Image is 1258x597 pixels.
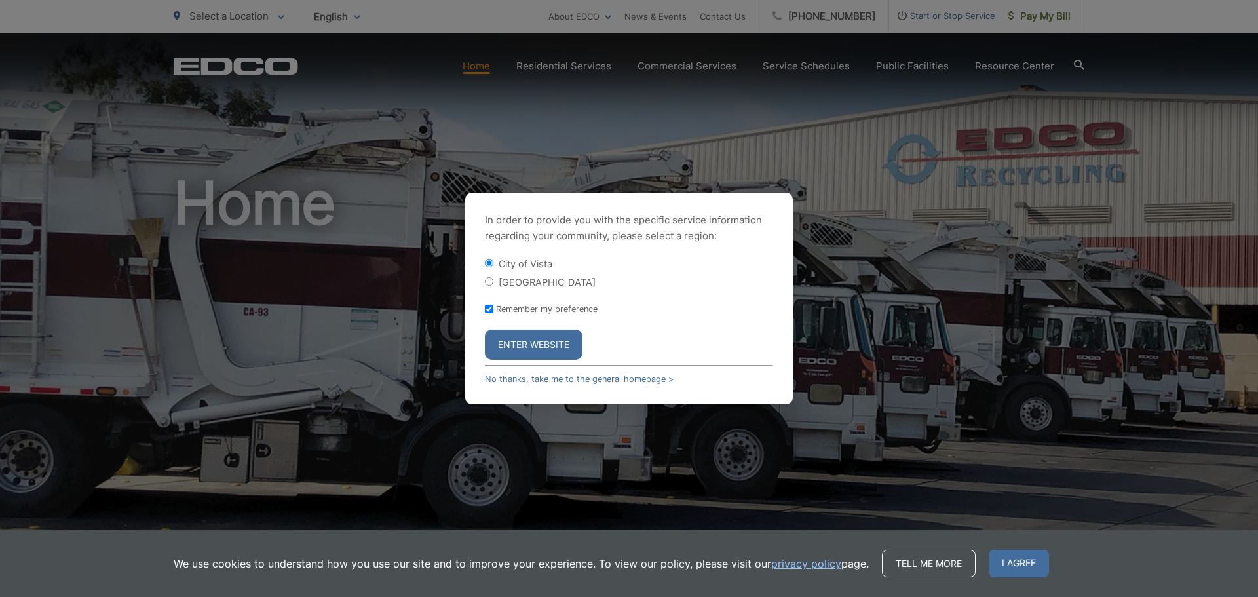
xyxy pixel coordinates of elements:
span: I agree [989,550,1049,577]
a: privacy policy [771,556,841,571]
a: Tell me more [882,550,976,577]
label: Remember my preference [496,304,598,314]
p: We use cookies to understand how you use our site and to improve your experience. To view our pol... [174,556,869,571]
label: City of Vista [499,258,552,269]
p: In order to provide you with the specific service information regarding your community, please se... [485,212,773,244]
button: Enter Website [485,330,582,360]
a: No thanks, take me to the general homepage > [485,374,674,384]
label: [GEOGRAPHIC_DATA] [499,277,596,288]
